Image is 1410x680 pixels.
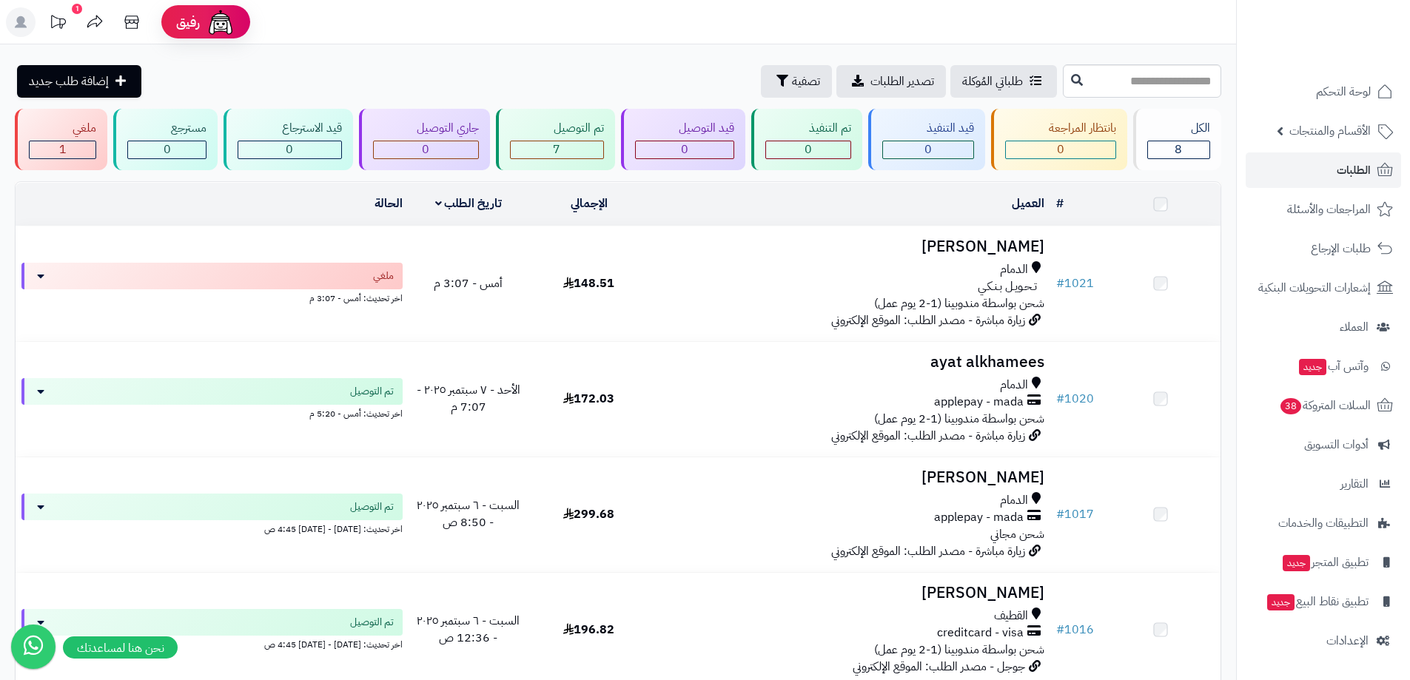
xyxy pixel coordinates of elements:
img: ai-face.png [206,7,235,37]
span: # [1056,621,1064,639]
h3: [PERSON_NAME] [655,238,1044,255]
span: السبت - ٦ سبتمبر ٢٠٢٥ - 8:50 ص [417,496,520,531]
span: 196.82 [563,621,614,639]
a: الحالة [375,195,403,212]
span: 148.51 [563,275,614,292]
a: العملاء [1246,309,1401,345]
a: طلباتي المُوكلة [950,65,1057,98]
span: الطلبات [1337,160,1371,181]
a: #1017 [1056,505,1094,523]
span: 7 [553,141,560,158]
a: إضافة طلب جديد [17,65,141,98]
a: لوحة التحكم [1246,74,1401,110]
span: 0 [286,141,293,158]
span: 0 [805,141,812,158]
div: 7 [511,141,603,158]
span: تم التوصيل [350,384,394,399]
span: شحن بواسطة مندوبينا (1-2 يوم عمل) [874,294,1044,312]
a: التطبيقات والخدمات [1246,505,1401,541]
a: المراجعات والأسئلة [1246,192,1401,227]
span: applepay - mada [934,509,1024,526]
span: رفيق [176,13,200,31]
span: أمس - 3:07 م [434,275,503,292]
span: طلبات الإرجاع [1311,238,1371,259]
a: تم التوصيل 7 [493,109,618,170]
a: ملغي 1 [12,109,110,170]
a: تطبيق المتجرجديد [1246,545,1401,580]
span: 38 [1280,398,1302,415]
a: تطبيق نقاط البيعجديد [1246,584,1401,619]
a: #1021 [1056,275,1094,292]
span: القطيف [994,607,1028,625]
span: 299.68 [563,505,614,523]
span: زيارة مباشرة - مصدر الطلب: الموقع الإلكتروني [831,312,1025,329]
span: 8 [1175,141,1182,158]
div: قيد التنفيذ [882,120,973,137]
span: الأقسام والمنتجات [1289,121,1371,141]
span: 0 [422,141,429,158]
a: الكل8 [1130,109,1224,170]
span: إضافة طلب جديد [29,73,109,90]
a: الإجمالي [571,195,608,212]
span: creditcard - visa [937,625,1024,642]
div: ملغي [29,120,96,137]
a: قيد التوصيل 0 [618,109,748,170]
span: تطبيق نقاط البيع [1266,591,1369,612]
a: #1016 [1056,621,1094,639]
div: تم التوصيل [510,120,604,137]
span: طلباتي المُوكلة [962,73,1023,90]
div: 0 [128,141,206,158]
a: #1020 [1056,390,1094,408]
a: تحديثات المنصة [39,7,76,41]
a: بانتظار المراجعة 0 [988,109,1130,170]
span: applepay - mada [934,394,1024,411]
span: التقارير [1340,474,1369,494]
span: 0 [164,141,171,158]
span: شحن مجاني [990,525,1044,543]
a: العميل [1012,195,1044,212]
span: شحن بواسطة مندوبينا (1-2 يوم عمل) [874,410,1044,428]
div: اخر تحديث: [DATE] - [DATE] 4:45 ص [21,636,403,651]
a: وآتس آبجديد [1246,349,1401,384]
span: زيارة مباشرة - مصدر الطلب: الموقع الإلكتروني [831,542,1025,560]
span: شحن بواسطة مندوبينا (1-2 يوم عمل) [874,641,1044,659]
span: الإعدادات [1326,630,1369,651]
span: إشعارات التحويلات البنكية [1258,277,1371,298]
span: تـحـويـل بـنـكـي [978,278,1037,295]
span: وآتس آب [1297,356,1369,377]
span: # [1056,275,1064,292]
a: إشعارات التحويلات البنكية [1246,270,1401,306]
h3: [PERSON_NAME] [655,585,1044,602]
div: 1 [72,4,82,14]
div: اخر تحديث: [DATE] - [DATE] 4:45 ص [21,520,403,536]
div: الكل [1147,120,1210,137]
a: مسترجع 0 [110,109,221,170]
a: جاري التوصيل 0 [356,109,493,170]
div: قيد التوصيل [635,120,734,137]
span: تطبيق المتجر [1281,552,1369,573]
div: اخر تحديث: أمس - 5:20 م [21,405,403,420]
span: ملغي [373,269,394,283]
span: 172.03 [563,390,614,408]
span: السلات المتروكة [1279,395,1371,416]
span: تم التوصيل [350,499,394,514]
span: المراجعات والأسئلة [1287,199,1371,220]
span: جديد [1299,359,1326,375]
span: لوحة التحكم [1316,81,1371,102]
div: قيد الاسترجاع [238,120,341,137]
div: 0 [1006,141,1115,158]
a: قيد الاسترجاع 0 [221,109,355,170]
span: جديد [1267,594,1295,610]
h3: ayat alkhamees [655,354,1044,371]
div: اخر تحديث: أمس - 3:07 م [21,289,403,305]
a: تصدير الطلبات [836,65,946,98]
a: تاريخ الطلب [435,195,503,212]
span: 1 [59,141,67,158]
a: الإعدادات [1246,623,1401,659]
div: 0 [766,141,850,158]
a: السلات المتروكة38 [1246,388,1401,423]
a: طلبات الإرجاع [1246,231,1401,266]
span: تصدير الطلبات [870,73,934,90]
div: مسترجع [127,120,207,137]
span: تصفية [792,73,820,90]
